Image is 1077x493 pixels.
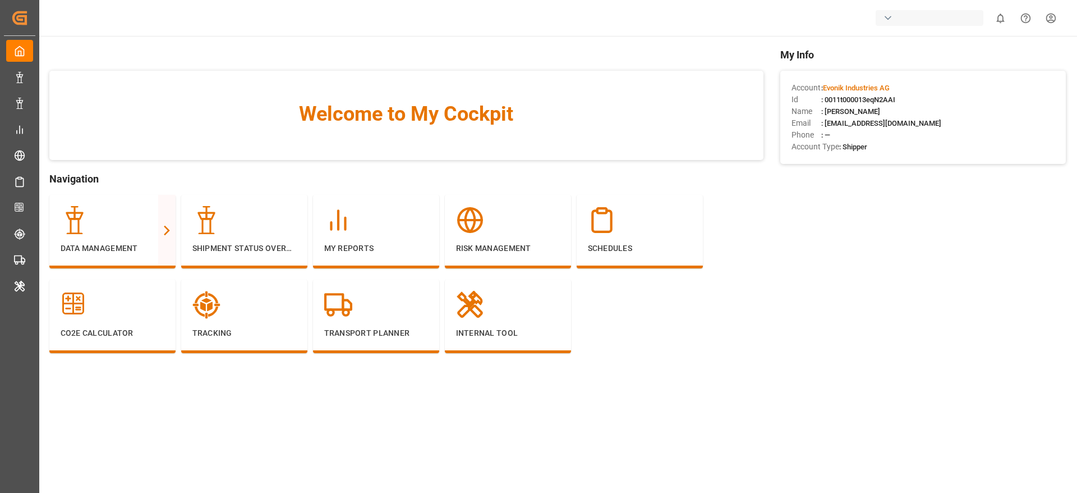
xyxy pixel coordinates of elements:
span: Email [791,117,821,129]
span: My Info [780,47,1066,62]
span: Welcome to My Cockpit [72,99,741,129]
span: Phone [791,129,821,141]
button: Help Center [1013,6,1038,31]
button: show 0 new notifications [988,6,1013,31]
p: Shipment Status Overview [192,243,296,254]
p: Internal Tool [456,327,560,339]
p: Risk Management [456,243,560,254]
span: Account [791,82,821,94]
span: Id [791,94,821,106]
p: Data Management [61,243,164,254]
span: : — [821,131,830,139]
span: Name [791,106,821,117]
span: : Shipper [839,143,867,151]
p: Transport Planner [324,327,428,339]
p: Tracking [192,327,296,339]
span: Navigation [49,171,763,186]
span: : [PERSON_NAME] [821,107,880,116]
p: Schedules [588,243,692,254]
span: : [EMAIL_ADDRESS][DOMAIN_NAME] [821,119,941,127]
span: Account Type [791,141,839,153]
span: : 0011t000013eqN2AAI [821,95,895,104]
p: CO2e Calculator [61,327,164,339]
span: : [821,84,890,92]
p: My Reports [324,243,428,254]
span: Evonik Industries AG [823,84,890,92]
